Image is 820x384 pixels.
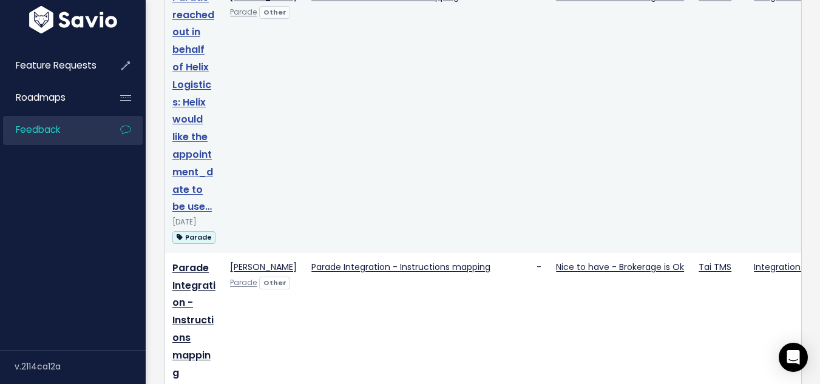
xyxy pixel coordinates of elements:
[3,116,101,144] a: Feedback
[311,261,490,273] a: Parade Integration - Instructions mapping
[172,231,215,244] span: Parade
[259,5,290,18] a: Other
[230,278,257,288] a: Parade
[172,229,215,244] a: Parade
[16,91,66,104] span: Roadmaps
[15,351,146,382] div: v.2114ca12a
[3,52,101,79] a: Feature Requests
[699,261,731,273] a: Tai TMS
[16,59,97,72] span: Feature Requests
[263,278,286,288] strong: Other
[16,123,60,136] span: Feedback
[263,7,286,17] strong: Other
[3,84,101,112] a: Roadmaps
[259,276,290,288] a: Other
[230,7,257,17] a: Parade
[779,343,808,372] div: Open Intercom Messenger
[172,216,215,229] div: [DATE]
[26,6,120,33] img: logo-white.9d6f32f41409.svg
[230,261,297,273] a: [PERSON_NAME]
[556,261,684,273] a: Nice to have - Brokerage is Ok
